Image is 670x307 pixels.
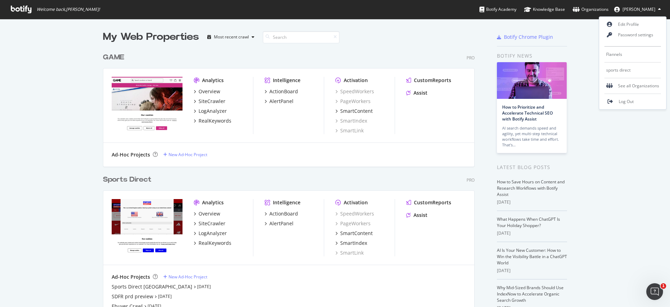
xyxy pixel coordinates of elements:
div: Knowledge Base [524,6,565,13]
div: Ad-Hoc Projects [112,273,150,280]
div: Overview [199,88,220,95]
a: Sports Direct [103,175,154,185]
a: How to Prioritize and Accelerate Technical SEO with Botify Assist [502,104,553,122]
div: SmartIndex [340,240,367,247]
div: AlertPanel [269,98,293,105]
iframe: Intercom live chat [646,283,663,300]
div: AlertPanel [269,220,293,227]
div: Activation [344,77,368,84]
button: [PERSON_NAME] [609,4,667,15]
button: Most recent crawl [204,31,257,43]
a: SmartIndex [335,117,367,124]
a: What Happens When ChatGPT Is Your Holiday Shopper? [497,216,560,228]
a: [DATE] [158,293,172,299]
a: SpeedWorkers [335,210,374,217]
div: Botify Chrome Plugin [504,34,553,41]
div: LogAnalyzer [199,230,227,237]
span: 1 [661,283,666,289]
a: LogAnalyzer [194,230,227,237]
a: CustomReports [406,199,451,206]
div: GAME [103,52,124,63]
div: Analytics [202,77,224,84]
a: SmartContent [335,108,373,115]
div: See all Organizations [599,81,666,91]
a: Botify Chrome Plugin [497,34,553,41]
div: Pro [467,177,475,183]
a: Log Out [599,96,666,107]
img: sportsdirect.com [112,199,183,256]
a: SiteCrawler [194,220,225,227]
a: New Ad-Hoc Project [163,274,207,280]
div: Intelligence [273,199,300,206]
div: New Ad-Hoc Project [169,274,207,280]
div: [DATE] [497,268,567,274]
a: RealKeywords [194,117,231,124]
div: CustomReports [414,77,451,84]
div: Intelligence [273,77,300,84]
span: Welcome back, [PERSON_NAME] ! [37,7,100,12]
a: SpeedWorkers [335,88,374,95]
div: Organizations [573,6,609,13]
a: SDFR prd preview [112,293,153,300]
div: New Ad-Hoc Project [169,152,207,158]
div: ActionBoard [269,210,298,217]
input: Search [263,31,340,43]
div: RealKeywords [199,240,231,247]
div: Latest Blog Posts [497,163,567,171]
a: SmartLink [335,127,364,134]
div: Botify Academy [479,6,516,13]
div: SiteCrawler [199,98,225,105]
a: New Ad-Hoc Project [163,152,207,158]
a: How to Save Hours on Content and Research Workflows with Botify Assist [497,179,565,197]
div: LogAnalyzer [199,108,227,115]
div: Pro [467,55,475,61]
div: SiteCrawler [199,220,225,227]
div: SmartContent [340,108,373,115]
a: SmartIndex [335,240,367,247]
div: AI search demands speed and agility, yet multi-step technical workflows take time and effort. Tha... [502,125,561,148]
div: ActionBoard [269,88,298,95]
a: Assist [406,212,427,219]
div: Analytics [202,199,224,206]
a: Overview [194,88,220,95]
a: AlertPanel [265,220,293,227]
span: Christopher Walker [623,6,655,12]
div: Overview [199,210,220,217]
span: Log Out [619,98,634,104]
div: Sports Direct [103,175,151,185]
div: My Web Properties [103,30,199,44]
a: PageWorkers [335,98,371,105]
a: ActionBoard [265,210,298,217]
img: game.co.uk [112,77,183,133]
a: PageWorkers [335,220,371,227]
a: Password settings [599,30,666,40]
a: CustomReports [406,77,451,84]
a: Why Mid-Sized Brands Should Use IndexNow to Accelerate Organic Search Growth [497,285,564,303]
a: LogAnalyzer [194,108,227,115]
div: Activation [344,199,368,206]
div: Most recent crawl [214,35,249,39]
span: sports direct [606,67,631,73]
a: Overview [194,210,220,217]
span: Flannels [606,51,622,57]
a: AlertPanel [265,98,293,105]
div: RealKeywords [199,117,231,124]
a: SiteCrawler [194,98,225,105]
div: SmartContent [340,230,373,237]
a: GAME [103,52,127,63]
a: SmartLink [335,249,364,256]
div: CustomReports [414,199,451,206]
a: RealKeywords [194,240,231,247]
a: Sports Direct [GEOGRAPHIC_DATA] [112,283,192,290]
a: Edit Profile [599,19,666,30]
div: Assist [414,89,427,96]
a: AI Is Your New Customer: How to Win the Visibility Battle in a ChatGPT World [497,247,567,266]
div: Botify news [497,52,567,60]
div: Assist [414,212,427,219]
